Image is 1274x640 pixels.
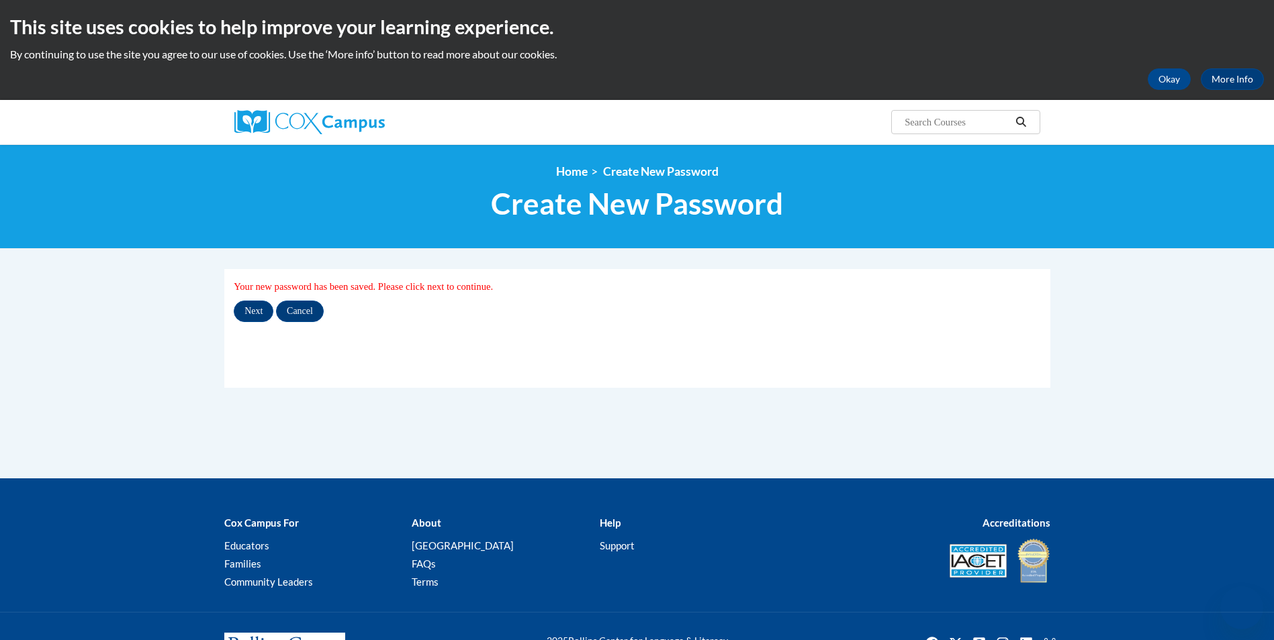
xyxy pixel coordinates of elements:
[1011,114,1031,130] button: Search
[10,47,1264,62] p: By continuing to use the site you agree to our use of cookies. Use the ‘More info’ button to read...
[276,301,324,322] input: Cancel
[1017,537,1050,584] img: IDA® Accredited
[1220,586,1263,629] iframe: Button to launch messaging window
[224,576,313,588] a: Community Leaders
[412,539,514,551] a: [GEOGRAPHIC_DATA]
[903,114,1011,130] input: Search Courses
[224,557,261,570] a: Families
[234,281,493,292] span: Your new password has been saved. Please click next to continue.
[234,110,385,134] img: Cox Campus
[491,186,783,221] span: Create New Password
[983,517,1050,529] b: Accreditations
[1148,68,1191,90] button: Okay
[224,517,299,529] b: Cox Campus For
[600,517,621,529] b: Help
[600,539,635,551] a: Support
[224,539,269,551] a: Educators
[950,544,1007,578] img: Accredited IACET® Provider
[412,576,439,588] a: Terms
[556,164,588,178] a: Home
[234,110,490,134] a: Cox Campus
[1201,68,1264,90] a: More Info
[412,517,441,529] b: About
[412,557,436,570] a: FAQs
[603,164,719,178] span: Create New Password
[234,301,273,322] input: Next
[10,13,1264,40] h2: This site uses cookies to help improve your learning experience.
